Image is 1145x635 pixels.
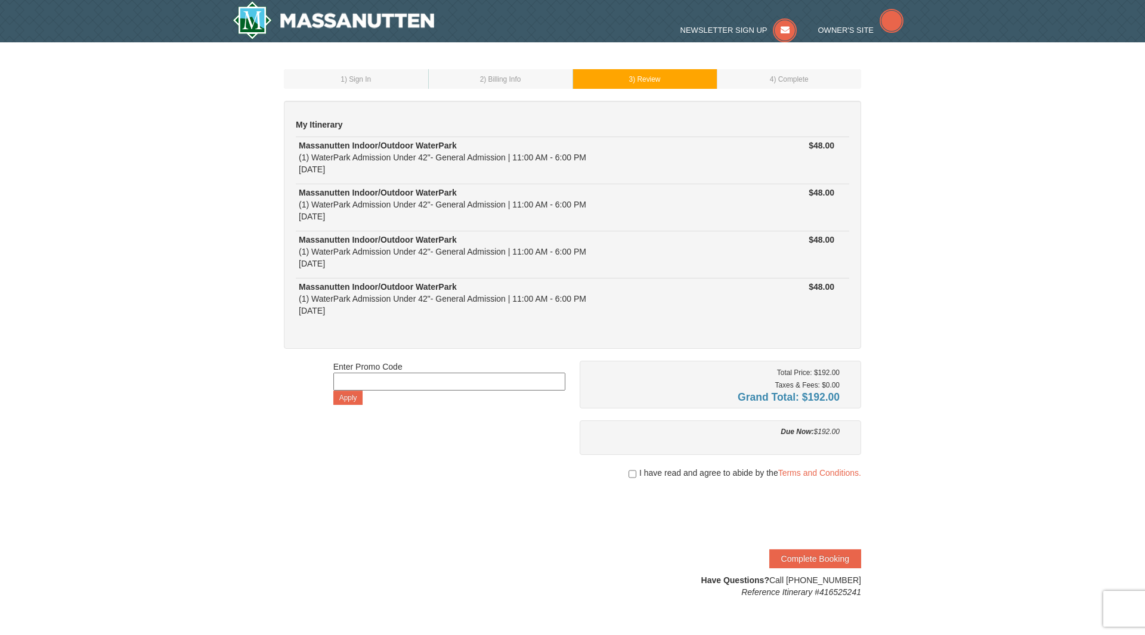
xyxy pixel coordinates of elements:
[777,368,840,377] small: Total Price: $192.00
[341,75,371,83] small: 1
[770,75,809,83] small: 4
[809,282,834,292] strong: $48.00
[775,381,840,389] small: Taxes & Fees: $0.00
[484,75,521,83] span: ) Billing Info
[296,119,849,131] h5: My Itinerary
[580,574,861,598] div: Call [PHONE_NUMBER]
[480,75,521,83] small: 2
[299,187,717,222] div: (1) WaterPark Admission Under 42"- General Admission | 11:00 AM - 6:00 PM [DATE]
[680,26,797,35] a: Newsletter Sign Up
[809,141,834,150] strong: $48.00
[233,1,434,39] a: Massanutten Resort
[639,467,861,479] span: I have read and agree to abide by the
[345,75,371,83] span: ) Sign In
[680,491,861,537] iframe: reCAPTCHA
[333,391,363,405] button: Apply
[778,468,861,478] a: Terms and Conditions.
[809,235,834,244] strong: $48.00
[589,391,840,403] h4: Grand Total: $192.00
[701,575,769,585] strong: Have Questions?
[299,188,457,197] strong: Massanutten Indoor/Outdoor WaterPark
[781,428,813,436] strong: Due Now:
[818,26,874,35] span: Owner's Site
[741,587,861,597] em: Reference Itinerary #416525241
[818,26,904,35] a: Owner's Site
[809,188,834,197] strong: $48.00
[233,1,434,39] img: Massanutten Resort Logo
[589,426,840,438] div: $192.00
[633,75,660,83] span: ) Review
[299,281,717,317] div: (1) WaterPark Admission Under 42"- General Admission | 11:00 AM - 6:00 PM [DATE]
[773,75,808,83] span: ) Complete
[299,282,457,292] strong: Massanutten Indoor/Outdoor WaterPark
[299,234,717,270] div: (1) WaterPark Admission Under 42"- General Admission | 11:00 AM - 6:00 PM [DATE]
[769,549,861,568] button: Complete Booking
[629,75,661,83] small: 3
[333,361,565,405] div: Enter Promo Code
[299,140,717,175] div: (1) WaterPark Admission Under 42"- General Admission | 11:00 AM - 6:00 PM [DATE]
[680,26,768,35] span: Newsletter Sign Up
[299,141,457,150] strong: Massanutten Indoor/Outdoor WaterPark
[299,235,457,244] strong: Massanutten Indoor/Outdoor WaterPark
